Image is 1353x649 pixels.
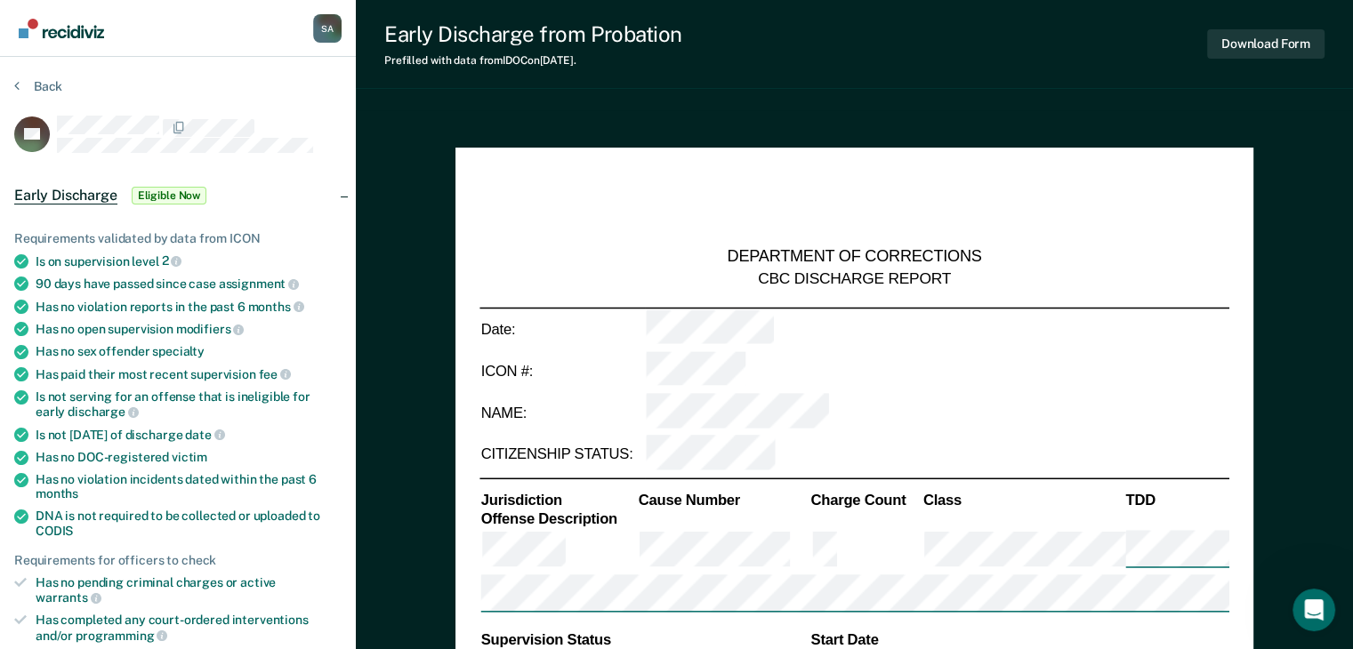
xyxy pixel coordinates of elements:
[384,21,682,47] div: Early Discharge from Probation
[758,268,951,288] div: CBC DISCHARGE REPORT
[132,187,207,204] span: Eligible Now
[152,344,205,358] span: specialty
[809,629,1229,649] th: Start Date
[479,629,809,649] th: Supervision Status
[1207,29,1325,59] button: Download Form
[259,367,291,381] span: fee
[479,308,644,350] td: Date:
[728,247,982,268] div: DEPARTMENT OF CORRECTIONS
[479,490,637,509] th: Jurisdiction
[176,322,245,336] span: modifiers
[36,389,342,420] div: Is not serving for an offense that is ineligible for early
[36,321,342,337] div: Has no open supervision
[14,187,117,204] span: Early Discharge
[479,392,644,434] td: NAME:
[36,472,342,502] div: Has no violation incidents dated within the past 6
[1124,490,1229,509] th: TDD
[36,427,342,443] div: Is not [DATE] of discharge
[36,524,73,538] span: CODIS
[637,490,809,509] th: Cause Number
[479,350,644,392] td: ICON #:
[809,490,922,509] th: Charge Count
[36,276,342,292] div: 90 days have passed since case
[172,450,207,464] span: victim
[14,231,342,246] div: Requirements validated by data from ICON
[36,366,342,382] div: Has paid their most recent supervision
[313,14,342,43] button: Profile dropdown button
[185,428,224,442] span: date
[1293,589,1335,631] iframe: Intercom live chat
[36,486,78,501] span: months
[384,54,682,67] div: Prefilled with data from IDOC on [DATE] .
[36,450,342,465] div: Has no DOC-registered
[68,405,139,419] span: discharge
[479,434,644,476] td: CITIZENSHIP STATUS:
[36,344,342,359] div: Has no sex offender
[36,613,342,643] div: Has completed any court-ordered interventions and/or
[36,509,342,539] div: DNA is not required to be collected or uploaded to
[922,490,1124,509] th: Class
[162,253,182,268] span: 2
[219,276,299,291] span: assignment
[313,14,342,43] div: S A
[14,553,342,568] div: Requirements for officers to check
[36,590,101,605] span: warrants
[36,253,342,269] div: Is on supervision level
[479,509,637,529] th: Offense Description
[36,575,342,605] div: Has no pending criminal charges or active
[248,300,304,314] span: months
[36,299,342,315] div: Has no violation reports in the past 6
[14,78,62,94] button: Back
[76,629,167,643] span: programming
[19,19,104,38] img: Recidiviz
